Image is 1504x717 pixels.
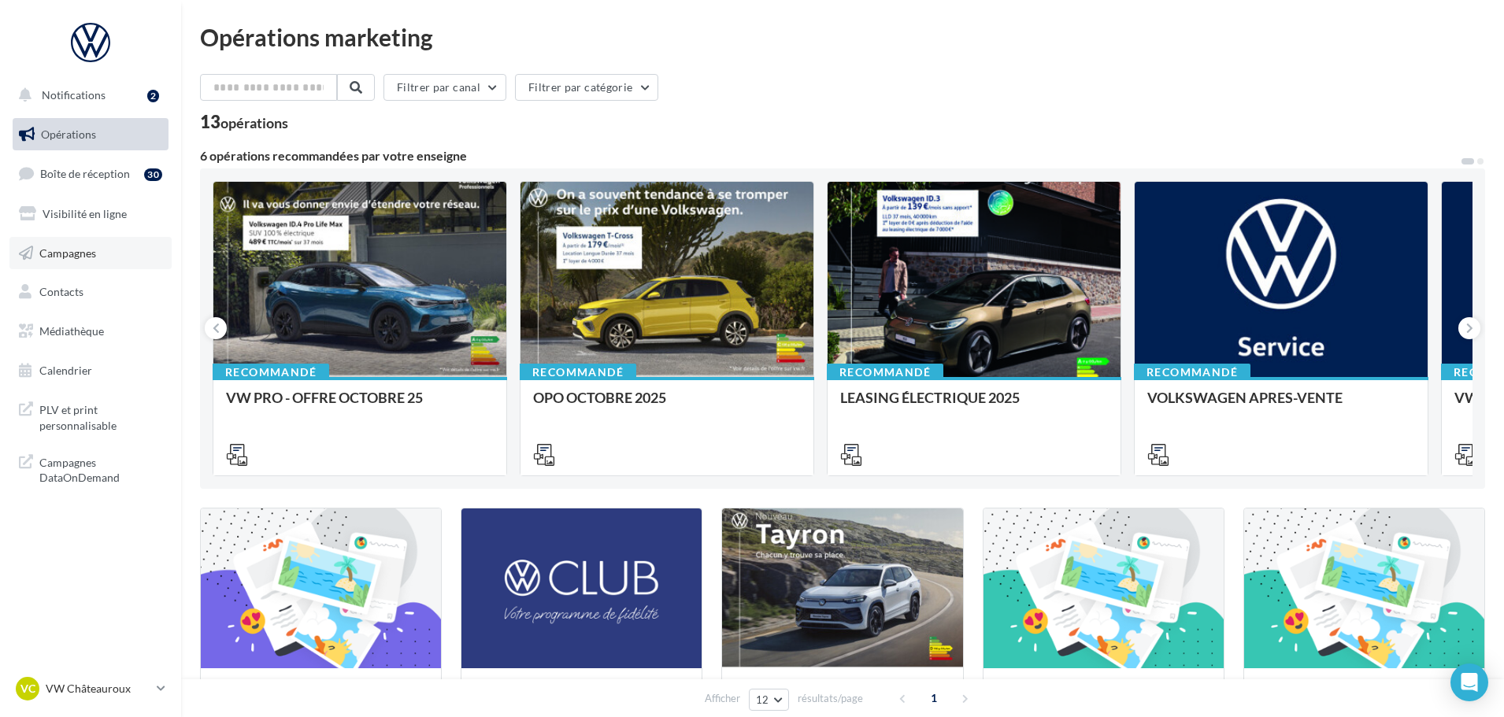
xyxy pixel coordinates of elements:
div: 2 [147,90,159,102]
span: résultats/page [798,691,863,706]
span: Notifications [42,88,106,102]
a: VC VW Châteauroux [13,674,169,704]
p: VW Châteauroux [46,681,150,697]
button: Filtrer par catégorie [515,74,658,101]
div: OPO OCTOBRE 2025 [533,390,801,421]
div: Open Intercom Messenger [1450,663,1488,701]
div: 6 opérations recommandées par votre enseigne [200,150,1460,162]
span: Opérations [41,128,96,141]
a: PLV et print personnalisable [9,393,172,439]
a: Opérations [9,118,172,151]
span: Médiathèque [39,324,104,338]
span: Contacts [39,285,83,298]
span: PLV et print personnalisable [39,399,162,433]
a: Contacts [9,275,172,309]
div: VW PRO - OFFRE OCTOBRE 25 [226,390,494,421]
span: Calendrier [39,364,92,377]
a: Boîte de réception30 [9,157,172,190]
div: opérations [220,116,288,130]
div: VOLKSWAGEN APRES-VENTE [1147,390,1415,421]
button: 12 [749,689,789,711]
a: Campagnes DataOnDemand [9,445,172,492]
a: Calendrier [9,354,172,387]
span: 1 [921,686,946,711]
button: Notifications 2 [9,79,165,112]
span: Campagnes DataOnDemand [39,452,162,486]
span: Boîte de réception [40,167,130,180]
div: LEASING ÉLECTRIQUE 2025 [840,390,1108,421]
span: 12 [756,693,769,706]
span: Campagnes [39,246,96,259]
button: Filtrer par canal [383,74,506,101]
span: Afficher [705,691,740,706]
a: Campagnes [9,237,172,270]
div: Recommandé [520,364,636,381]
span: VC [20,681,35,697]
div: 13 [200,113,288,131]
a: Visibilité en ligne [9,198,172,231]
span: Visibilité en ligne [43,207,127,220]
div: Recommandé [1134,364,1250,381]
div: Recommandé [213,364,329,381]
a: Médiathèque [9,315,172,348]
div: Opérations marketing [200,25,1485,49]
div: 30 [144,168,162,181]
div: Recommandé [827,364,943,381]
